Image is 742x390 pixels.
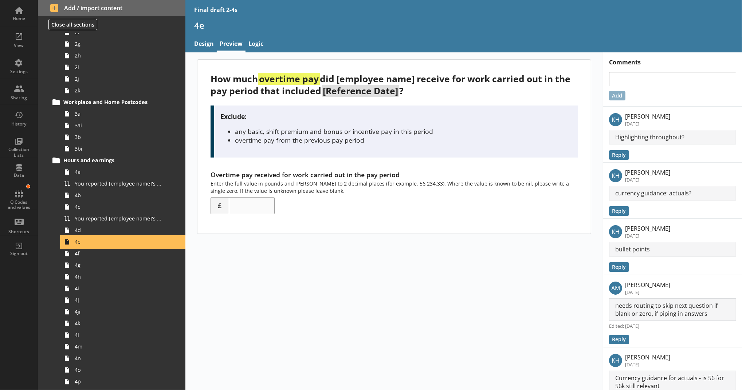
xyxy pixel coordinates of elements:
[63,157,161,164] span: Hours and earnings
[6,16,32,21] div: Home
[625,361,670,368] p: [DATE]
[61,236,185,248] a: 4e
[63,99,161,106] span: Workplace and Home Postcodes
[53,96,186,155] li: Workplace and Home Postcodes3a3ai3b3bi
[75,40,164,47] span: 2g
[53,155,186,387] li: Hours and earnings4aYou reported [employee name]'s pay period that included [Reference Date] to b...
[625,224,670,232] p: [PERSON_NAME]
[61,178,185,190] a: You reported [employee name]'s pay period that included [Reference Date] to be [Untitled answer]....
[75,87,164,94] span: 2k
[625,289,670,295] p: [DATE]
[75,355,164,362] span: 4n
[61,329,185,341] a: 4l
[609,169,622,182] p: KH
[75,343,164,350] span: 4m
[61,61,185,73] a: 2i
[609,262,629,272] button: Reply
[75,180,164,187] span: You reported [employee name]'s pay period that included [Reference Date] to be [Untitled answer]....
[75,308,164,315] span: 4ji
[211,73,578,97] div: How much did [employee name] receive for work carried out in the pay period that included ?
[235,136,572,144] li: overtime pay from the previous pay period
[61,143,185,155] a: 3bi
[61,259,185,271] a: 4g
[609,323,736,329] p: Edited: [DATE]
[625,353,670,361] p: [PERSON_NAME]
[609,130,736,144] p: Highlighting throughout?
[625,168,670,176] p: [PERSON_NAME]
[609,242,736,256] p: bullet points
[75,366,164,373] span: 4o
[609,150,629,160] button: Reply
[6,251,32,256] div: Sign out
[6,229,32,235] div: Shortcuts
[75,285,164,292] span: 4i
[609,335,629,345] button: Reply
[75,145,164,152] span: 3bi
[258,73,320,85] strong: overtime pay
[217,37,246,52] a: Preview
[61,364,185,376] a: 4o
[61,166,185,178] a: 4a
[609,225,622,238] p: KH
[609,354,622,367] p: KH
[6,200,32,210] div: Q Codes and values
[75,203,164,210] span: 4c
[75,215,164,222] span: You reported [employee name]'s basic pay earned for work carried out in the pay period that inclu...
[61,38,185,50] a: 2g
[61,213,185,224] a: You reported [employee name]'s basic pay earned for work carried out in the pay period that inclu...
[75,238,164,245] span: 4e
[61,248,185,259] a: 4f
[61,353,185,364] a: 4n
[625,112,670,120] p: [PERSON_NAME]
[61,131,185,143] a: 3b
[61,73,185,85] a: 2j
[61,201,185,213] a: 4c
[61,108,185,120] a: 3a
[61,271,185,283] a: 4h
[75,64,164,71] span: 2i
[625,176,670,183] p: [DATE]
[6,69,32,75] div: Settings
[75,122,164,129] span: 3ai
[50,4,173,12] span: Add / import content
[220,112,247,121] strong: Exclude:
[625,120,670,127] p: [DATE]
[61,224,185,236] a: 4d
[6,95,32,101] div: Sharing
[75,110,164,117] span: 3a
[61,306,185,318] a: 4ji
[75,168,164,175] span: 4a
[6,121,32,127] div: History
[191,37,217,52] a: Design
[6,172,32,178] div: Data
[625,232,670,239] p: [DATE]
[75,227,164,234] span: 4d
[609,206,629,216] button: Reply
[625,281,670,289] p: [PERSON_NAME]
[61,294,185,306] a: 4j
[194,20,733,31] h1: 4e
[61,318,185,329] a: 4k
[61,190,185,201] a: 4b
[6,147,32,158] div: Collection Lists
[75,297,164,303] span: 4j
[75,331,164,338] span: 4l
[50,155,185,166] a: Hours and earnings
[75,273,164,280] span: 4h
[61,120,185,131] a: 3ai
[50,96,185,108] a: Workplace and Home Postcodes
[75,52,164,59] span: 2h
[246,37,266,52] a: Logic
[75,75,164,82] span: 2j
[61,283,185,294] a: 4i
[235,127,572,136] li: any basic, shift premium and bonus or incentive pay in this period
[61,376,185,387] a: 4p
[75,192,164,199] span: 4b
[61,85,185,96] a: 2k
[75,378,164,385] span: 4p
[75,134,164,140] span: 3b
[61,341,185,353] a: 4m
[609,298,736,321] p: needs routing to skip next question if blank or zero, if piping in answers
[609,186,736,200] p: currency guidance: actuals?
[75,262,164,268] span: 4g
